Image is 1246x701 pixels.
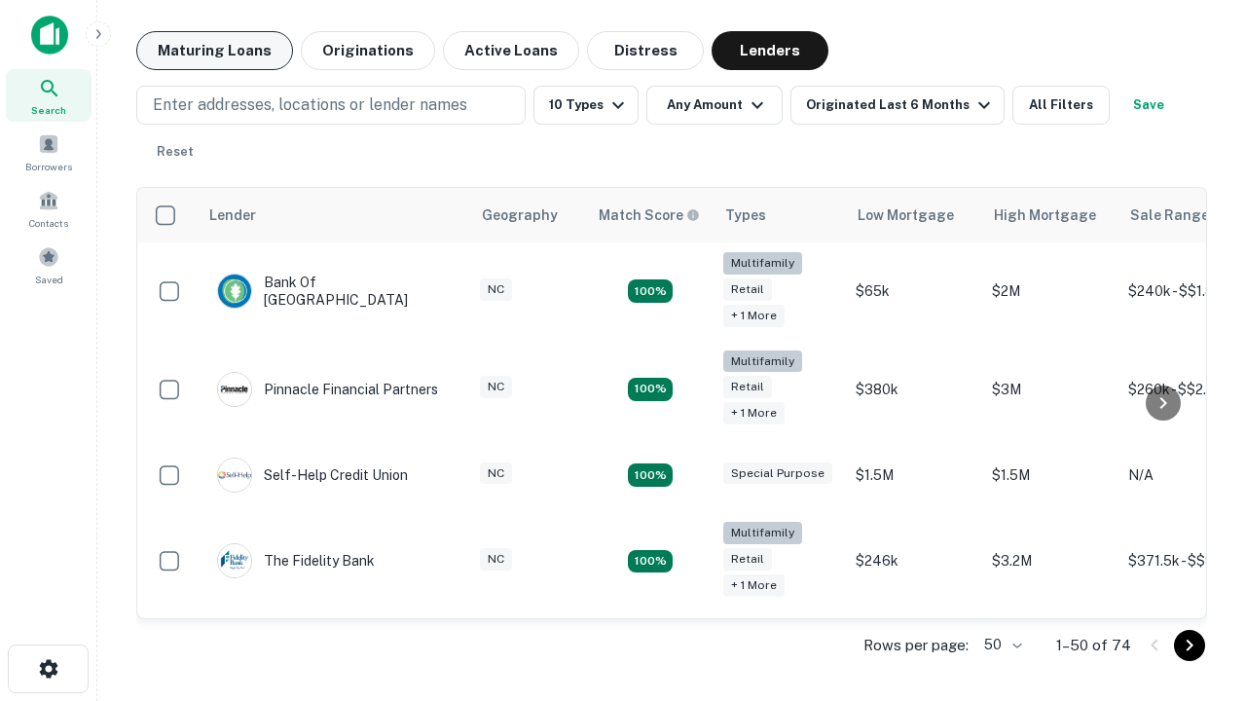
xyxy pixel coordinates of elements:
[628,378,673,401] div: Matching Properties: 17, hasApolloMatch: undefined
[723,252,802,275] div: Multifamily
[846,341,982,439] td: $380k
[31,102,66,118] span: Search
[6,239,92,291] a: Saved
[198,188,470,242] th: Lender
[218,459,251,492] img: picture
[723,462,832,485] div: Special Purpose
[218,275,251,308] img: picture
[982,438,1118,512] td: $1.5M
[846,188,982,242] th: Low Mortgage
[1056,634,1131,657] p: 1–50 of 74
[599,204,696,226] h6: Match Score
[1118,86,1180,125] button: Save your search to get updates of matches that match your search criteria.
[480,278,512,301] div: NC
[1174,630,1205,661] button: Go to next page
[1130,203,1209,227] div: Sale Range
[136,31,293,70] button: Maturing Loans
[723,376,772,398] div: Retail
[863,634,969,657] p: Rows per page:
[301,31,435,70] button: Originations
[725,203,766,227] div: Types
[6,182,92,235] a: Contacts
[982,512,1118,610] td: $3.2M
[806,93,996,117] div: Originated Last 6 Months
[714,188,846,242] th: Types
[443,31,579,70] button: Active Loans
[982,341,1118,439] td: $3M
[1149,545,1246,639] iframe: Chat Widget
[6,69,92,122] a: Search
[25,159,72,174] span: Borrowers
[1012,86,1110,125] button: All Filters
[628,279,673,303] div: Matching Properties: 17, hasApolloMatch: undefined
[723,305,785,327] div: + 1 more
[646,86,783,125] button: Any Amount
[723,522,802,544] div: Multifamily
[994,203,1096,227] div: High Mortgage
[858,203,954,227] div: Low Mortgage
[218,544,251,577] img: picture
[209,203,256,227] div: Lender
[153,93,467,117] p: Enter addresses, locations or lender names
[6,126,92,178] a: Borrowers
[217,372,438,407] div: Pinnacle Financial Partners
[846,512,982,610] td: $246k
[480,548,512,571] div: NC
[217,458,408,493] div: Self-help Credit Union
[982,188,1118,242] th: High Mortgage
[723,278,772,301] div: Retail
[846,242,982,341] td: $65k
[144,132,206,171] button: Reset
[628,463,673,487] div: Matching Properties: 11, hasApolloMatch: undefined
[31,16,68,55] img: capitalize-icon.png
[533,86,639,125] button: 10 Types
[136,86,526,125] button: Enter addresses, locations or lender names
[723,574,785,597] div: + 1 more
[723,402,785,424] div: + 1 more
[29,215,68,231] span: Contacts
[218,373,251,406] img: picture
[480,462,512,485] div: NC
[587,31,704,70] button: Distress
[217,274,451,309] div: Bank Of [GEOGRAPHIC_DATA]
[846,438,982,512] td: $1.5M
[712,31,828,70] button: Lenders
[790,86,1005,125] button: Originated Last 6 Months
[470,188,587,242] th: Geography
[982,242,1118,341] td: $2M
[976,631,1025,659] div: 50
[599,204,700,226] div: Capitalize uses an advanced AI algorithm to match your search with the best lender. The match sco...
[587,188,714,242] th: Capitalize uses an advanced AI algorithm to match your search with the best lender. The match sco...
[723,350,802,373] div: Multifamily
[35,272,63,287] span: Saved
[628,550,673,573] div: Matching Properties: 10, hasApolloMatch: undefined
[480,376,512,398] div: NC
[217,543,375,578] div: The Fidelity Bank
[723,548,772,571] div: Retail
[482,203,558,227] div: Geography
